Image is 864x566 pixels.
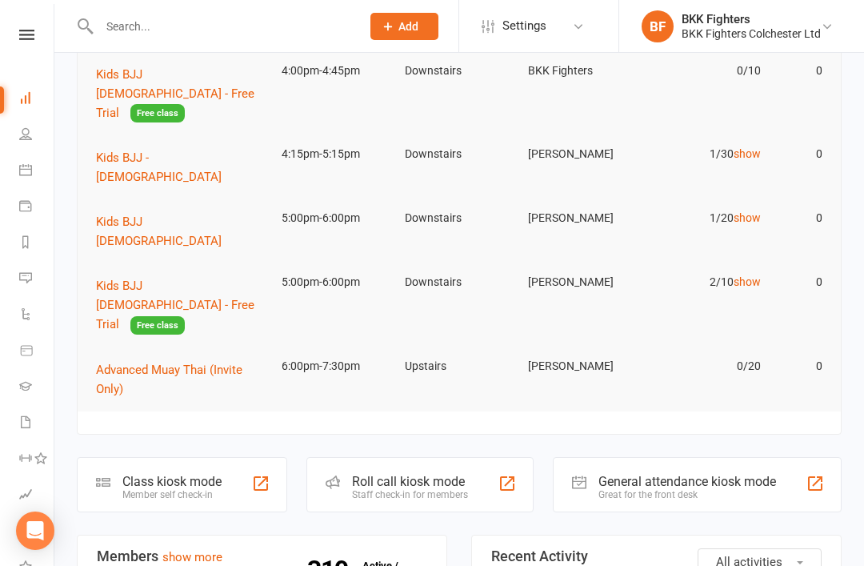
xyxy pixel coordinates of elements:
div: Member self check-in [122,489,222,500]
td: [PERSON_NAME] [521,199,644,237]
td: Downstairs [398,263,521,301]
div: Open Intercom Messenger [16,512,54,550]
div: BF [642,10,674,42]
div: BKK Fighters [682,12,821,26]
h3: Members [97,548,427,564]
a: Payments [19,190,55,226]
span: Settings [502,8,546,44]
button: Kids BJJ [DEMOGRAPHIC_DATA] - Free TrialFree class [96,276,267,335]
span: Kids BJJ [DEMOGRAPHIC_DATA] [96,215,222,248]
span: Kids BJJ [DEMOGRAPHIC_DATA] - Free Trial [96,67,254,120]
td: [PERSON_NAME] [521,263,644,301]
button: Kids BJJ [DEMOGRAPHIC_DATA] - Free TrialFree class [96,65,267,123]
a: show [734,147,761,160]
a: Assessments [19,478,55,514]
td: 1/30 [644,135,767,173]
td: [PERSON_NAME] [521,135,644,173]
button: Kids BJJ - [DEMOGRAPHIC_DATA] [96,148,267,187]
td: Upstairs [398,347,521,385]
span: Advanced Muay Thai (Invite Only) [96,363,242,396]
a: show [734,275,761,288]
td: 5:00pm-6:00pm [274,199,398,237]
td: 0 [768,52,830,90]
span: Free class [130,104,185,122]
a: Dashboard [19,82,55,118]
button: Kids BJJ [DEMOGRAPHIC_DATA] [96,212,267,251]
h3: Recent Activity [491,548,822,564]
td: 4:00pm-4:45pm [274,52,398,90]
td: Downstairs [398,135,521,173]
a: show [734,211,761,224]
button: Advanced Muay Thai (Invite Only) [96,360,267,399]
span: Free class [130,316,185,335]
td: 6:00pm-7:30pm [274,347,398,385]
td: 2/10 [644,263,767,301]
a: Calendar [19,154,55,190]
span: Add [398,20,418,33]
td: 0 [768,263,830,301]
a: Product Sales [19,334,55,370]
td: [PERSON_NAME] [521,347,644,385]
td: 0/10 [644,52,767,90]
div: Roll call kiosk mode [352,474,468,489]
span: Kids BJJ - [DEMOGRAPHIC_DATA] [96,151,222,184]
div: General attendance kiosk mode [598,474,776,489]
td: 0 [768,199,830,237]
input: Search... [94,15,350,38]
button: Add [370,13,438,40]
td: Downstairs [398,52,521,90]
div: Staff check-in for members [352,489,468,500]
div: BKK Fighters Colchester Ltd [682,26,821,41]
td: 1/20 [644,199,767,237]
td: Downstairs [398,199,521,237]
span: Kids BJJ [DEMOGRAPHIC_DATA] - Free Trial [96,279,254,331]
a: show more [162,550,222,564]
a: Reports [19,226,55,262]
td: 0/20 [644,347,767,385]
td: 4:15pm-5:15pm [274,135,398,173]
td: 5:00pm-6:00pm [274,263,398,301]
td: BKK Fighters [521,52,644,90]
a: People [19,118,55,154]
td: 0 [768,135,830,173]
div: Class kiosk mode [122,474,222,489]
td: 0 [768,347,830,385]
div: Great for the front desk [598,489,776,500]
